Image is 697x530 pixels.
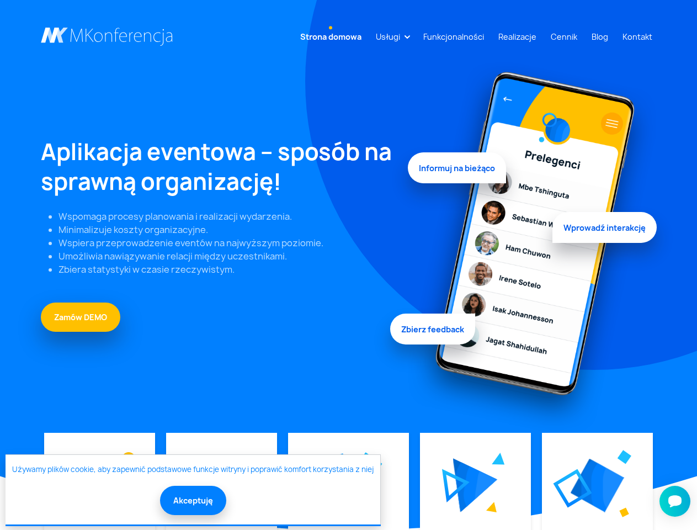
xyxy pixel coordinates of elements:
[122,452,135,465] img: Graficzny element strony
[494,26,541,47] a: Realizacje
[408,62,657,433] img: Graficzny element strony
[58,250,395,263] li: Umożliwia nawiązywanie relacji między uczestnikami.
[619,507,629,517] img: Graficzny element strony
[618,26,657,47] a: Kontakt
[58,210,395,223] li: Wspomaga procesy planowania i realizacji wydarzenia.
[587,26,613,47] a: Blog
[58,236,395,250] li: Wspiera przeprowadzenie eventów na najwyższym poziomie.
[41,137,395,197] h1: Aplikacja eventowa – sposób na sprawną organizację!
[453,458,498,512] img: Graficzny element strony
[552,209,657,240] span: Wprowadź interakcję
[492,452,505,465] img: Graficzny element strony
[419,26,488,47] a: Funkcjonalności
[41,303,120,332] a: Zamów DEMO
[408,156,506,187] span: Informuj na bieżąco
[553,469,592,508] img: Graficzny element strony
[12,464,374,475] a: Używamy plików cookie, aby zapewnić podstawowe funkcje witryny i poprawić komfort korzystania z niej
[160,486,226,515] button: Akceptuję
[360,452,382,472] img: Graficzny element strony
[296,26,366,47] a: Strona domowa
[390,311,475,342] span: Zbierz feedback
[571,459,624,512] img: Graficzny element strony
[618,451,632,465] img: Graficzny element strony
[58,263,395,276] li: Zbiera statystyki w czasie rzeczywistym.
[659,486,690,517] iframe: Smartsupp widget button
[58,223,395,236] li: Minimalizuje koszty organizacyjne.
[546,26,582,47] a: Cennik
[442,469,470,502] img: Graficzny element strony
[371,26,405,47] a: Usługi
